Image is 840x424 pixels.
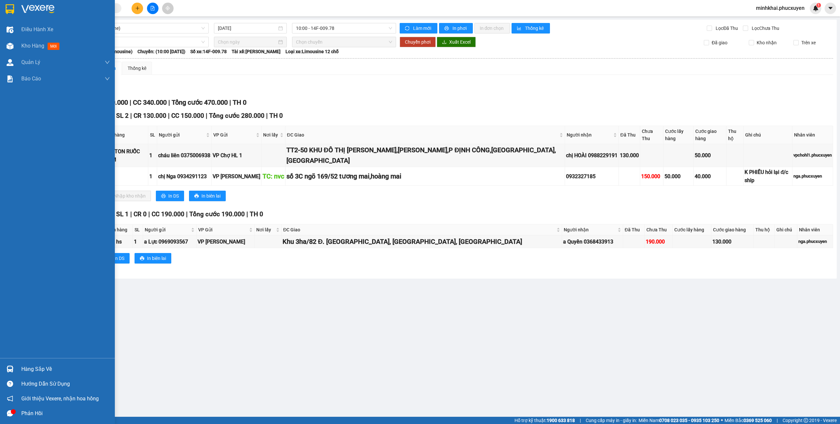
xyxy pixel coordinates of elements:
[828,5,833,11] span: caret-down
[287,131,558,138] span: ĐC Giao
[816,3,821,8] sup: 1
[751,4,810,12] span: minhkhai.phucxuyen
[6,4,14,14] img: logo-vxr
[711,224,754,235] th: Cước giao hàng
[444,26,450,31] span: printer
[775,224,797,235] th: Ghi chú
[639,417,719,424] span: Miền Nam
[566,151,618,159] div: chị HOÀI 0988229191
[152,210,184,218] span: CC 190.000
[641,172,662,180] div: 150.000
[130,112,132,119] span: |
[101,191,151,201] button: downloadNhập kho nhận
[190,48,227,55] span: Số xe: 14F-009.78
[266,112,268,119] span: |
[165,6,170,11] span: aim
[140,256,144,261] span: printer
[250,210,263,218] span: TH 0
[116,210,129,218] span: SL 1
[128,65,146,72] div: Thống kê
[792,126,833,144] th: Nhân viên
[7,43,13,50] img: warehouse-icon
[7,59,13,66] img: warehouse-icon
[4,19,67,42] span: Gửi hàng [GEOGRAPHIC_DATA]: Hotline:
[564,226,616,233] span: Người nhận
[116,112,129,119] span: SL 2
[198,226,247,233] span: VP Gửi
[148,126,157,144] th: SL
[400,23,437,33] button: syncLàm mới
[286,145,564,166] div: TT2-50 KHU ĐÔ THỊ [PERSON_NAME],[PERSON_NAME],P ĐỊNH CÔNG,[GEOGRAPHIC_DATA],[GEOGRAPHIC_DATA]
[777,417,778,424] span: |
[619,126,640,144] th: Đã Thu
[7,410,13,416] span: message
[135,6,140,11] span: plus
[106,224,133,235] th: Tên hàng
[580,417,581,424] span: |
[283,226,555,233] span: ĐC Giao
[172,98,228,106] span: Tổng cước 470.000
[162,3,174,14] button: aim
[286,171,564,181] div: số 3C ngõ 169/52 tương mai,hoàng mai
[726,126,744,144] th: Thu hộ
[158,172,210,180] div: chị Nga 0934291123
[21,58,40,66] span: Quản Lý
[232,48,281,55] span: Tài xế: [PERSON_NAME]
[449,38,471,46] span: Xuất Excel
[150,6,155,11] span: file-add
[754,224,775,235] th: Thu hộ
[149,151,156,159] div: 1
[21,409,110,418] div: Phản hồi
[134,210,147,218] span: CR 0
[101,253,130,264] button: printerIn DS
[285,48,339,55] span: Loại xe: Limousine 12 chỗ
[256,226,275,233] span: Nơi lấy
[105,76,110,81] span: down
[229,98,231,106] span: |
[263,131,279,138] span: Nơi lấy
[405,26,410,31] span: sync
[4,25,67,36] strong: 024 3236 3236 -
[744,126,792,144] th: Ghi chú
[105,60,110,65] span: down
[269,112,283,119] span: TH 0
[567,131,612,138] span: Người nhận
[283,237,561,247] div: Khu 3ha/82 Đ. [GEOGRAPHIC_DATA], [GEOGRAPHIC_DATA], [GEOGRAPHIC_DATA]
[148,210,150,218] span: |
[21,394,99,403] span: Giới thiệu Vexere, nhận hoa hồng
[712,238,752,246] div: 130.000
[400,37,436,47] button: Chuyển phơi
[198,238,253,246] div: VP [PERSON_NAME]
[137,48,185,55] span: Chuyến: (10:00 [DATE])
[713,25,739,32] span: Lọc Đã Thu
[694,126,726,144] th: Cước giao hàng
[566,172,618,180] div: 0932327185
[620,151,639,159] div: 130.000
[30,23,205,33] span: Hạ Long - Hà Nội (Limousine)
[7,75,13,82] img: solution-icon
[168,112,170,119] span: |
[21,25,53,33] span: Điều hành xe
[114,255,124,262] span: In DS
[168,192,179,200] span: In DS
[233,98,246,106] span: TH 0
[817,3,820,8] span: 1
[563,238,622,246] div: a Quyền 0368433913
[144,238,196,246] div: a Lực 0969093567
[7,381,13,387] span: question-circle
[246,210,248,218] span: |
[105,147,147,164] div: CARTON RUỐC TÔM
[149,172,156,180] div: 1
[158,151,210,159] div: cháu liên 0375006938
[640,126,663,144] th: Chưa Thu
[804,418,808,423] span: copyright
[168,98,170,106] span: |
[133,98,167,106] span: CC 340.000
[213,131,255,138] span: VP Gửi
[724,417,772,424] span: Miền Bắc
[754,39,779,46] span: Kho nhận
[262,171,284,181] div: TC: nvc
[646,238,671,246] div: 190.000
[209,112,264,119] span: Tổng cước 280.000
[213,172,260,180] div: VP [PERSON_NAME]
